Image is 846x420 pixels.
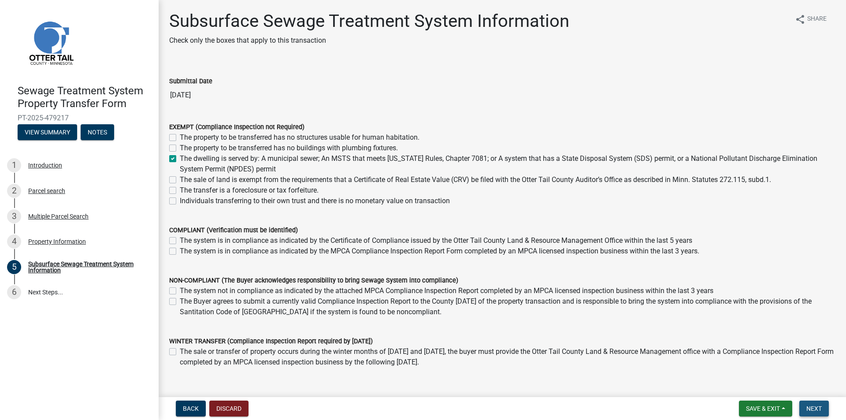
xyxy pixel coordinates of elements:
div: Introduction [28,162,62,168]
div: 3 [7,209,21,223]
label: COMPLIANT (Verification must be identified) [169,227,298,234]
span: Share [807,14,827,25]
div: 6 [7,285,21,299]
div: 2 [7,184,21,198]
label: The system is in compliance as indicated by the Certificate of Compliance issued by the Otter Tai... [180,235,692,246]
label: The system not in compliance as indicated by the attached MPCA Compliance Inspection Report compl... [180,286,713,296]
h4: Sewage Treatment System Property Transfer Form [18,85,152,110]
label: The system is in compliance as indicated by the MPCA Compliance Inspection Report Form completed ... [180,246,699,256]
button: Save & Exit [739,401,792,416]
button: Back [176,401,206,416]
label: EXEMPT (Compliance Inspection not Required) [169,124,304,130]
label: The property to be transferred has no structures usable for human habitation. [180,132,419,143]
button: Next [799,401,829,416]
label: The Buyer agrees to submit a currently valid Compliance Inspection Report to the County [DATE] of... [180,296,835,317]
label: The transfer is a foreclosure or tax forfeiture. [180,185,319,196]
button: View Summary [18,124,77,140]
button: Notes [81,124,114,140]
span: Back [183,405,199,412]
label: The property to be transferred has no buildings with plumbing fixtures. [180,143,398,153]
span: Save & Exit [746,405,780,412]
label: NON-COMPLIANT (The Buyer acknowledges responsibility to bring Sewage System into compliance) [169,278,458,284]
label: WINTER TRANSFER (Compliance Inspection Report required by [DATE]) [169,338,373,345]
label: Submittal Date [169,78,212,85]
label: The dwelling is served by: A municipal sewer; An MSTS that meets [US_STATE] Rules, Chapter 7081; ... [180,153,835,175]
i: share [795,14,805,25]
button: shareShare [788,11,834,28]
wm-modal-confirm: Notes [81,129,114,136]
img: Otter Tail County, Minnesota [18,9,84,75]
h1: Subsurface Sewage Treatment System Information [169,11,569,32]
div: Property Information [28,238,86,245]
div: Parcel search [28,188,65,194]
p: Check only the boxes that apply to this transaction [169,35,569,46]
label: Individuals transferring to their own trust and there is no monetary value on transaction [180,196,450,206]
div: 4 [7,234,21,249]
div: 1 [7,158,21,172]
button: Discard [209,401,249,416]
div: Multiple Parcel Search [28,213,89,219]
div: Subsurface Sewage Treatment System Information [28,261,145,273]
div: 5 [7,260,21,274]
span: Next [806,405,822,412]
wm-modal-confirm: Summary [18,129,77,136]
label: The sale of land is exempt from the requirements that a Certificate of Real Estate Value (CRV) be... [180,175,771,185]
label: The sale or transfer of property occurs during the winter months of [DATE] and [DATE], the buyer ... [180,346,835,368]
span: PT-2025-479217 [18,114,141,122]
